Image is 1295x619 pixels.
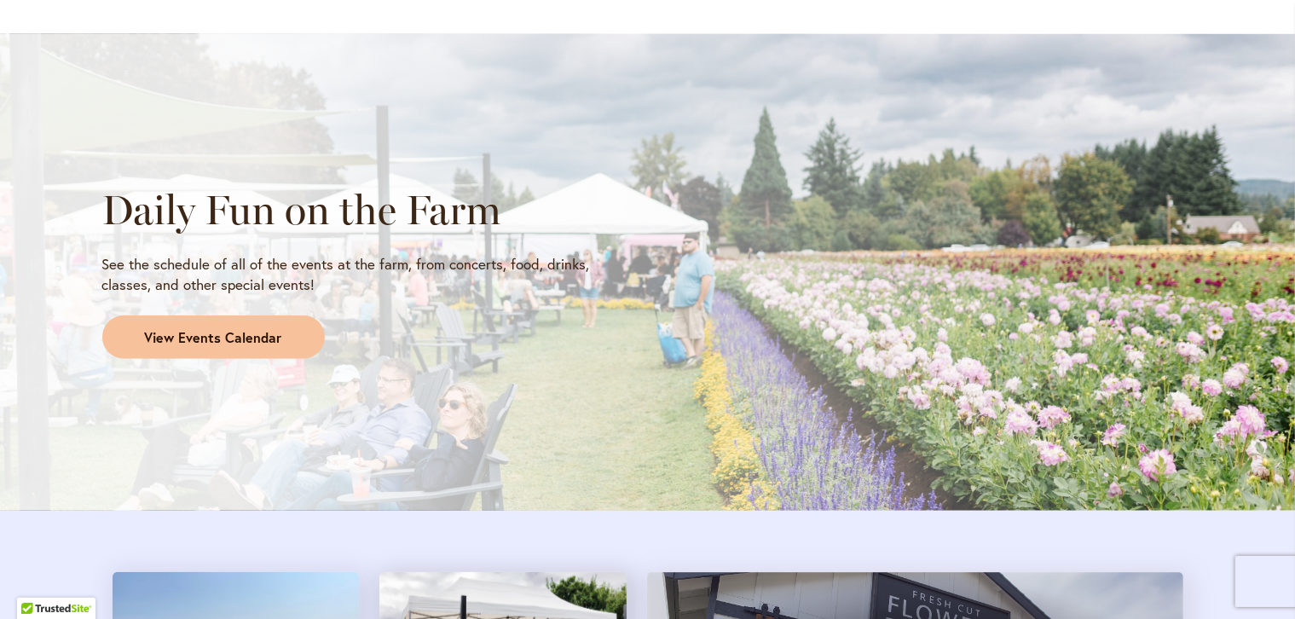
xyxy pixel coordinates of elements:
[102,254,633,295] p: See the schedule of all of the events at the farm, from concerts, food, drinks, classes, and othe...
[102,186,633,234] h2: Daily Fun on the Farm
[145,328,282,348] span: View Events Calendar
[102,315,325,360] a: View Events Calendar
